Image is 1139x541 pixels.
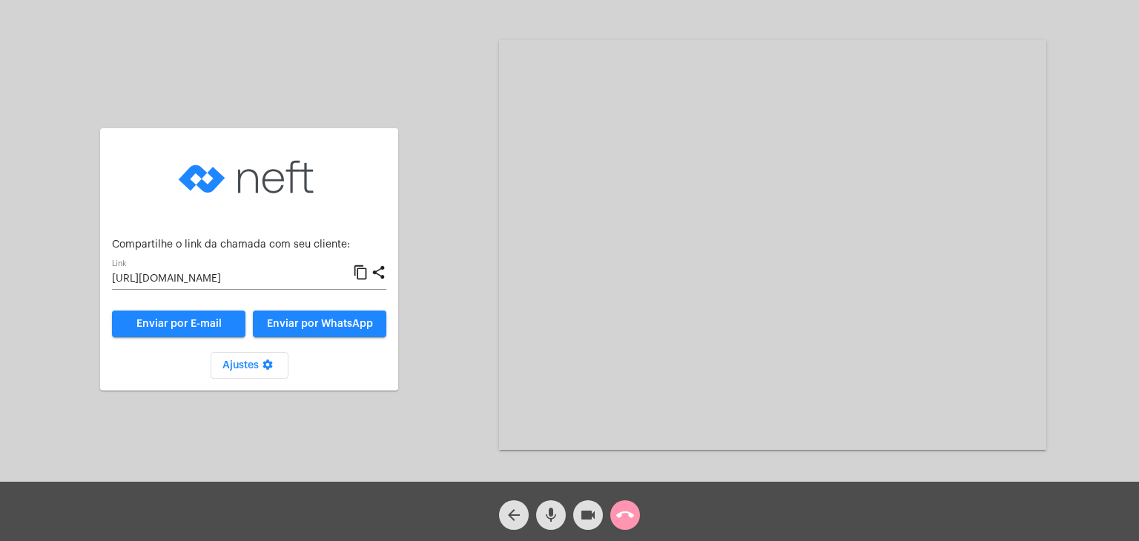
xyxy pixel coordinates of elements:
button: Ajustes [211,352,288,379]
span: Enviar por WhatsApp [267,319,373,329]
mat-icon: videocam [579,506,597,524]
img: logo-neft-novo-2.png [175,140,323,214]
span: Enviar por E-mail [136,319,222,329]
span: Ajustes [222,360,277,371]
p: Compartilhe o link da chamada com seu cliente: [112,239,386,250]
mat-icon: settings [259,359,277,376]
a: Enviar por E-mail [112,311,245,337]
mat-icon: call_end [616,506,634,524]
button: Enviar por WhatsApp [253,311,386,337]
mat-icon: share [371,264,386,282]
mat-icon: content_copy [353,264,369,282]
mat-icon: mic [542,506,560,524]
mat-icon: arrow_back [505,506,523,524]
